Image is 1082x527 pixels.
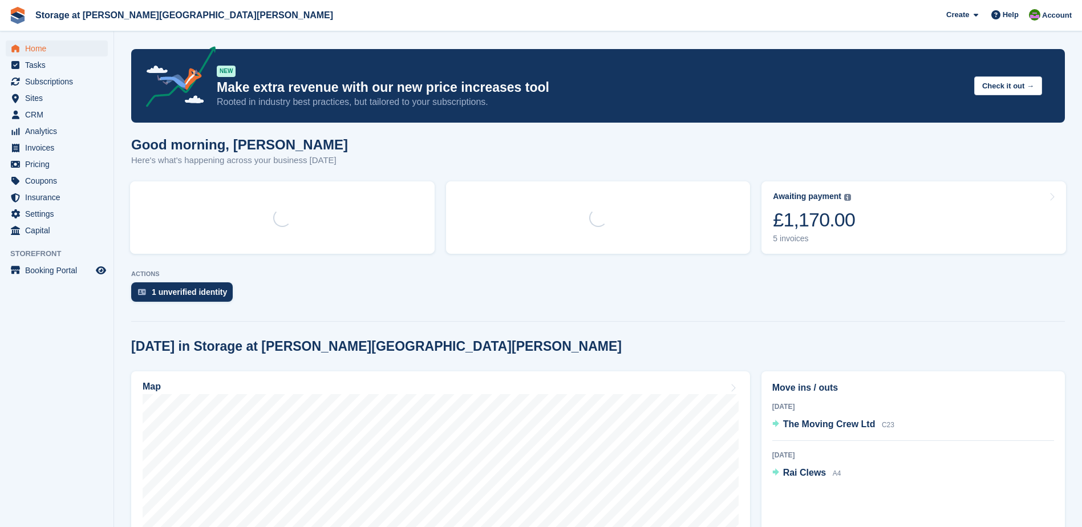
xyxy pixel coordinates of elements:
[131,137,348,152] h1: Good morning, [PERSON_NAME]
[773,192,841,201] div: Awaiting payment
[9,7,26,24] img: stora-icon-8386f47178a22dfd0bd8f6a31ec36ba5ce8667c1dd55bd0f319d3a0aa187defe.svg
[25,107,94,123] span: CRM
[25,189,94,205] span: Insurance
[783,419,876,429] span: The Moving Crew Ltd
[773,208,855,232] div: £1,170.00
[131,270,1065,278] p: ACTIONS
[6,90,108,106] a: menu
[217,96,965,108] p: Rooted in industry best practices, but tailored to your subscriptions.
[772,417,894,432] a: The Moving Crew Ltd C23
[6,40,108,56] a: menu
[25,57,94,73] span: Tasks
[6,222,108,238] a: menu
[25,156,94,172] span: Pricing
[772,402,1054,412] div: [DATE]
[25,74,94,90] span: Subscriptions
[136,46,216,111] img: price-adjustments-announcement-icon-8257ccfd72463d97f412b2fc003d46551f7dbcb40ab6d574587a9cd5c0d94...
[1042,10,1072,21] span: Account
[6,140,108,156] a: menu
[833,469,841,477] span: A4
[131,282,238,307] a: 1 unverified identity
[152,287,227,297] div: 1 unverified identity
[6,262,108,278] a: menu
[6,107,108,123] a: menu
[25,123,94,139] span: Analytics
[131,339,622,354] h2: [DATE] in Storage at [PERSON_NAME][GEOGRAPHIC_DATA][PERSON_NAME]
[143,382,161,392] h2: Map
[10,248,114,260] span: Storefront
[138,289,146,295] img: verify_identity-adf6edd0f0f0b5bbfe63781bf79b02c33cf7c696d77639b501bdc392416b5a36.svg
[772,450,1054,460] div: [DATE]
[773,234,855,244] div: 5 invoices
[6,123,108,139] a: menu
[131,154,348,167] p: Here's what's happening across your business [DATE]
[25,140,94,156] span: Invoices
[1003,9,1019,21] span: Help
[25,40,94,56] span: Home
[761,181,1066,254] a: Awaiting payment £1,170.00 5 invoices
[6,206,108,222] a: menu
[25,173,94,189] span: Coupons
[772,381,1054,395] h2: Move ins / outs
[25,90,94,106] span: Sites
[6,57,108,73] a: menu
[25,262,94,278] span: Booking Portal
[217,79,965,96] p: Make extra revenue with our new price increases tool
[6,173,108,189] a: menu
[94,263,108,277] a: Preview store
[25,222,94,238] span: Capital
[31,6,338,25] a: Storage at [PERSON_NAME][GEOGRAPHIC_DATA][PERSON_NAME]
[974,76,1042,95] button: Check it out →
[783,468,826,477] span: Rai Clews
[6,189,108,205] a: menu
[217,66,236,77] div: NEW
[25,206,94,222] span: Settings
[6,156,108,172] a: menu
[1029,9,1040,21] img: Mark Spendlove
[882,421,894,429] span: C23
[772,466,841,481] a: Rai Clews A4
[6,74,108,90] a: menu
[946,9,969,21] span: Create
[844,194,851,201] img: icon-info-grey-7440780725fd019a000dd9b08b2336e03edf1995a4989e88bcd33f0948082b44.svg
